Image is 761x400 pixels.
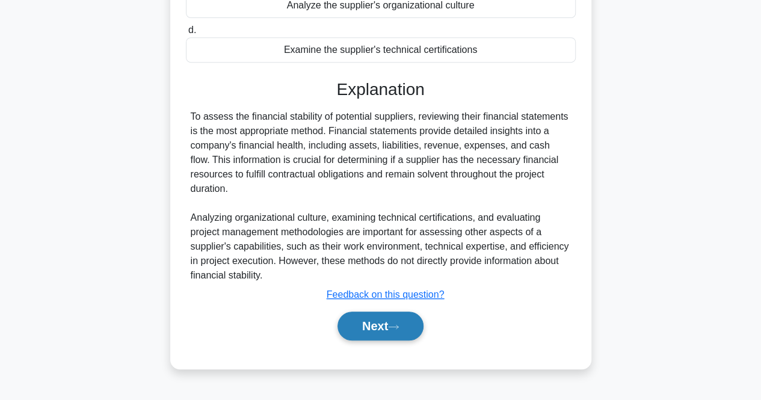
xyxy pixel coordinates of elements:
[191,109,571,283] div: To assess the financial stability of potential suppliers, reviewing their financial statements is...
[327,289,445,300] a: Feedback on this question?
[337,312,424,340] button: Next
[193,79,568,100] h3: Explanation
[188,25,196,35] span: d.
[186,37,576,63] div: Examine the supplier's technical certifications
